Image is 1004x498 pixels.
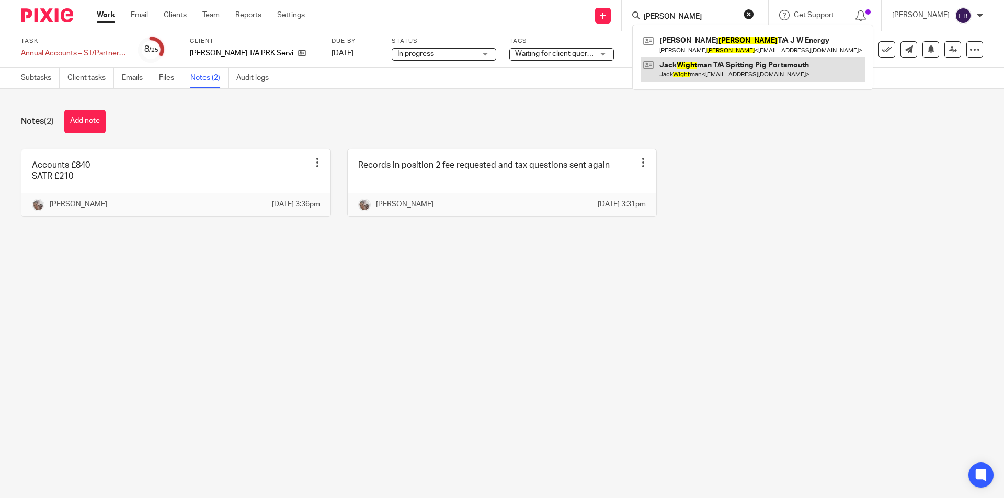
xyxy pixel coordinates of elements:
[272,199,320,210] p: [DATE] 3:36pm
[21,37,125,45] label: Task
[515,50,597,57] span: Waiting for client queries
[21,116,54,127] h1: Notes
[190,37,318,45] label: Client
[744,9,754,19] button: Clear
[235,10,261,20] a: Reports
[376,199,433,210] p: [PERSON_NAME]
[122,68,151,88] a: Emails
[190,68,229,88] a: Notes (2)
[598,199,646,210] p: [DATE] 3:31pm
[131,10,148,20] a: Email
[332,50,353,57] span: [DATE]
[392,37,496,45] label: Status
[44,117,54,125] span: (2)
[202,10,220,20] a: Team
[190,48,293,59] p: [PERSON_NAME] T/A PRK Services
[67,68,114,88] a: Client tasks
[50,199,107,210] p: [PERSON_NAME]
[397,50,434,57] span: In progress
[892,10,950,20] p: [PERSON_NAME]
[358,199,371,211] img: me.jpg
[955,7,972,24] img: svg%3E
[21,8,73,22] img: Pixie
[236,68,277,88] a: Audit logs
[277,10,305,20] a: Settings
[332,37,379,45] label: Due by
[97,10,115,20] a: Work
[64,110,106,133] button: Add note
[159,68,182,88] a: Files
[21,68,60,88] a: Subtasks
[32,199,44,211] img: me.jpg
[144,43,158,55] div: 8
[149,47,158,53] small: /25
[164,10,187,20] a: Clients
[509,37,614,45] label: Tags
[643,13,737,22] input: Search
[794,11,834,19] span: Get Support
[21,48,125,59] div: Annual Accounts – ST/Partnership - Software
